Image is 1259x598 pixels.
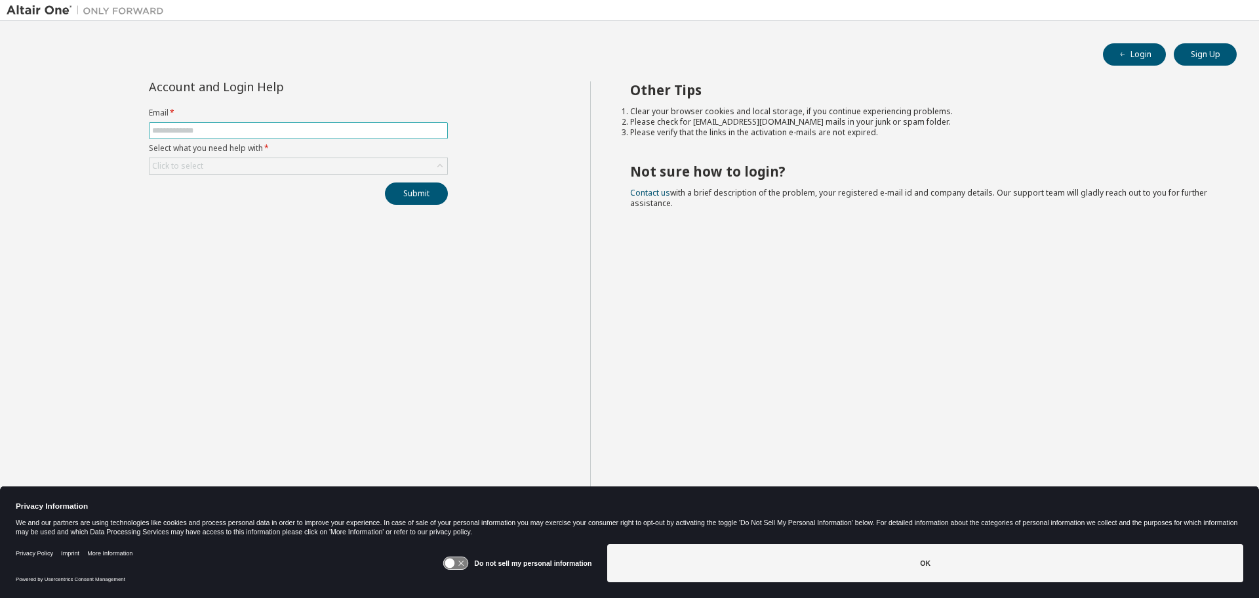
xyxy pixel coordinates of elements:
li: Please check for [EMAIL_ADDRESS][DOMAIN_NAME] mails in your junk or spam folder. [630,117,1214,127]
a: Contact us [630,187,670,198]
li: Please verify that the links in the activation e-mails are not expired. [630,127,1214,138]
label: Select what you need help with [149,143,448,154]
h2: Not sure how to login? [630,163,1214,180]
label: Email [149,108,448,118]
h2: Other Tips [630,81,1214,98]
span: with a brief description of the problem, your registered e-mail id and company details. Our suppo... [630,187,1207,209]
img: Altair One [7,4,170,17]
button: Login [1103,43,1166,66]
button: Submit [385,182,448,205]
div: Click to select [152,161,203,171]
button: Sign Up [1174,43,1237,66]
li: Clear your browser cookies and local storage, if you continue experiencing problems. [630,106,1214,117]
div: Account and Login Help [149,81,388,92]
div: Click to select [150,158,447,174]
